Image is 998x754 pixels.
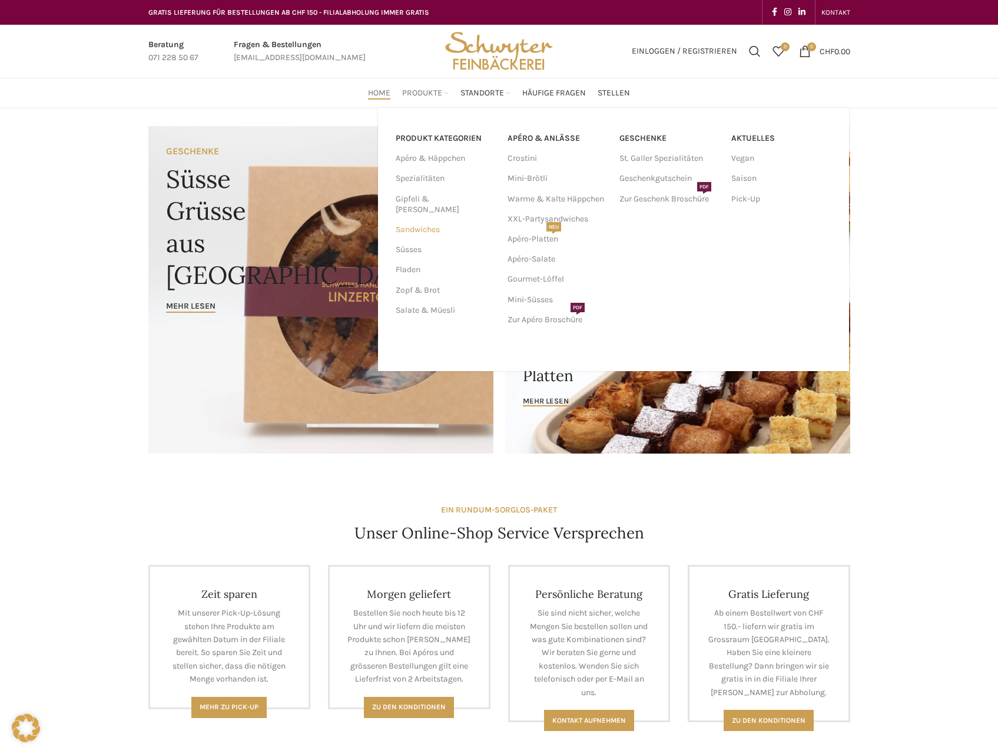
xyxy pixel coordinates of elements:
[781,4,795,21] a: Instagram social link
[368,81,390,105] a: Home
[347,607,471,686] p: Bestellen Sie noch heute bis 12 Uhr und wir liefern die meisten Produkte schon [PERSON_NAME] zu I...
[598,81,630,105] a: Stellen
[402,81,449,105] a: Produkte
[200,703,258,711] span: Mehr zu Pick-Up
[460,81,510,105] a: Standorte
[732,716,805,725] span: Zu den konditionen
[191,697,267,718] a: Mehr zu Pick-Up
[619,128,720,148] a: Geschenke
[508,209,608,229] a: XXL-Partysandwiches
[402,88,442,99] span: Produkte
[768,4,781,21] a: Facebook social link
[743,39,767,63] a: Suchen
[460,88,504,99] span: Standorte
[508,148,608,168] a: Crostini
[354,522,644,544] h4: Unser Online-Shop Service Versprechen
[396,260,493,280] a: Fladen
[508,128,608,148] a: APÉRO & ANLÄSSE
[552,716,626,725] span: Kontakt aufnehmen
[528,607,651,699] p: Sie sind nicht sicher, welche Mengen Sie bestellen sollen und was gute Kombinationen sind? Wir be...
[396,168,493,188] a: Spezialitäten
[508,168,608,188] a: Mini-Brötli
[396,220,493,240] a: Sandwiches
[372,703,446,711] span: Zu den Konditionen
[505,289,850,454] a: Banner link
[707,587,831,601] h4: Gratis Lieferung
[546,222,561,232] span: NEU
[820,46,850,56] bdi: 0.00
[697,182,711,191] span: PDF
[396,189,493,220] a: Gipfeli & [PERSON_NAME]
[528,587,651,601] h4: Persönliche Beratung
[148,8,429,16] span: GRATIS LIEFERUNG FÜR BESTELLUNGEN AB CHF 150 - FILIALABHOLUNG IMMER GRATIS
[731,128,831,148] a: Aktuelles
[508,269,608,289] a: Gourmet-Löffel
[544,710,634,731] a: Kontakt aufnehmen
[821,1,850,24] a: KONTAKT
[142,81,856,105] div: Main navigation
[508,229,608,249] a: Apéro-PlattenNEU
[731,148,831,168] a: Vegan
[347,587,471,601] h4: Morgen geliefert
[364,697,454,718] a: Zu den Konditionen
[368,88,390,99] span: Home
[148,126,493,454] a: Banner link
[767,39,790,63] div: Meine Wunschliste
[731,189,831,209] a: Pick-Up
[522,81,586,105] a: Häufige Fragen
[598,88,630,99] span: Stellen
[795,4,809,21] a: Linkedin social link
[168,607,291,686] p: Mit unserer Pick-Up-Lösung stehen Ihre Produkte am gewählten Datum in der Filiale bereit. So spar...
[396,148,493,168] a: Apéro & Häppchen
[619,189,720,209] a: Zur Geschenk BroschürePDF
[767,39,790,63] a: 0
[508,249,608,269] a: Apéro-Salate
[821,8,850,16] span: KONTAKT
[508,189,608,209] a: Warme & Kalte Häppchen
[820,46,834,56] span: CHF
[441,505,557,515] strong: EIN RUNDUM-SORGLOS-PAKET
[632,47,737,55] span: Einloggen / Registrieren
[707,607,831,699] p: Ab einem Bestellwert von CHF 150.- liefern wir gratis im Grossraum [GEOGRAPHIC_DATA]. Haben Sie e...
[619,168,720,188] a: Geschenkgutschein
[508,290,608,310] a: Mini-Süsses
[508,310,608,330] a: Zur Apéro BroschürePDF
[571,303,585,312] span: PDF
[396,280,493,300] a: Zopf & Brot
[793,39,856,63] a: 0 CHF0.00
[815,1,856,24] div: Secondary navigation
[724,710,814,731] a: Zu den konditionen
[396,128,493,148] a: PRODUKT KATEGORIEN
[522,88,586,99] span: Häufige Fragen
[441,45,556,55] a: Site logo
[807,42,816,51] span: 0
[234,38,366,65] a: Infobox link
[626,39,743,63] a: Einloggen / Registrieren
[731,168,831,188] a: Saison
[396,300,493,320] a: Salate & Müesli
[619,148,720,168] a: St. Galler Spezialitäten
[396,240,493,260] a: Süsses
[148,38,198,65] a: Infobox link
[441,25,556,78] img: Bäckerei Schwyter
[168,587,291,601] h4: Zeit sparen
[781,42,790,51] span: 0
